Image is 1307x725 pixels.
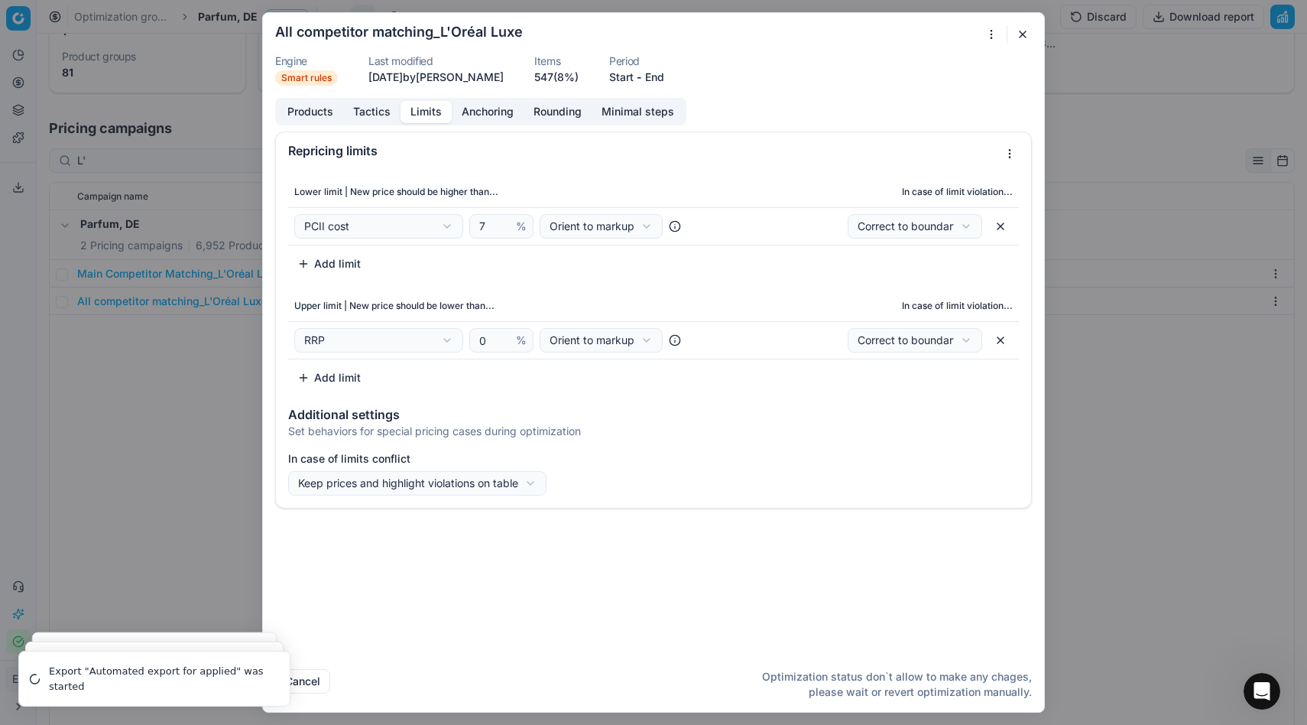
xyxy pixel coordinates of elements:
button: Tactics [343,101,401,123]
button: End [645,70,664,85]
h2: All competitor matching_L'Oréal Luxe [275,25,523,39]
span: [DATE] by [PERSON_NAME] [368,70,504,83]
th: In case of limit violation... [715,177,1019,207]
dt: Period [609,56,664,67]
a: 547(8%) [534,70,579,85]
span: % [516,333,527,348]
button: Minimal steps [592,101,684,123]
button: Add limit [288,366,370,390]
span: % [516,219,527,234]
dt: Items [534,56,579,67]
th: In case of limit violation... [715,291,1019,322]
th: Lower limit | New price should be higher than... [288,177,715,207]
div: Additional settings [288,408,1019,421]
span: - [637,70,642,85]
p: Optimization status don`t allow to make any chages, please wait or revert optimization manually. [738,669,1032,700]
button: Add limit [288,252,370,276]
div: Set behaviors for special pricing cases during optimization [288,424,1019,439]
button: Start [609,70,634,85]
button: Rounding [524,101,592,123]
button: Cancel [275,669,330,694]
dt: Last modified [368,56,504,67]
label: In case of limits conflict [288,451,1019,467]
button: Products [277,101,343,123]
span: Smart rules [275,70,338,86]
dt: Engine [275,56,338,67]
button: Anchoring [452,101,524,123]
th: Upper limit | New price should be lower than... [288,291,715,322]
iframe: Intercom live chat [1244,673,1280,710]
div: Repricing limits [288,145,997,157]
button: Limits [401,101,452,123]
